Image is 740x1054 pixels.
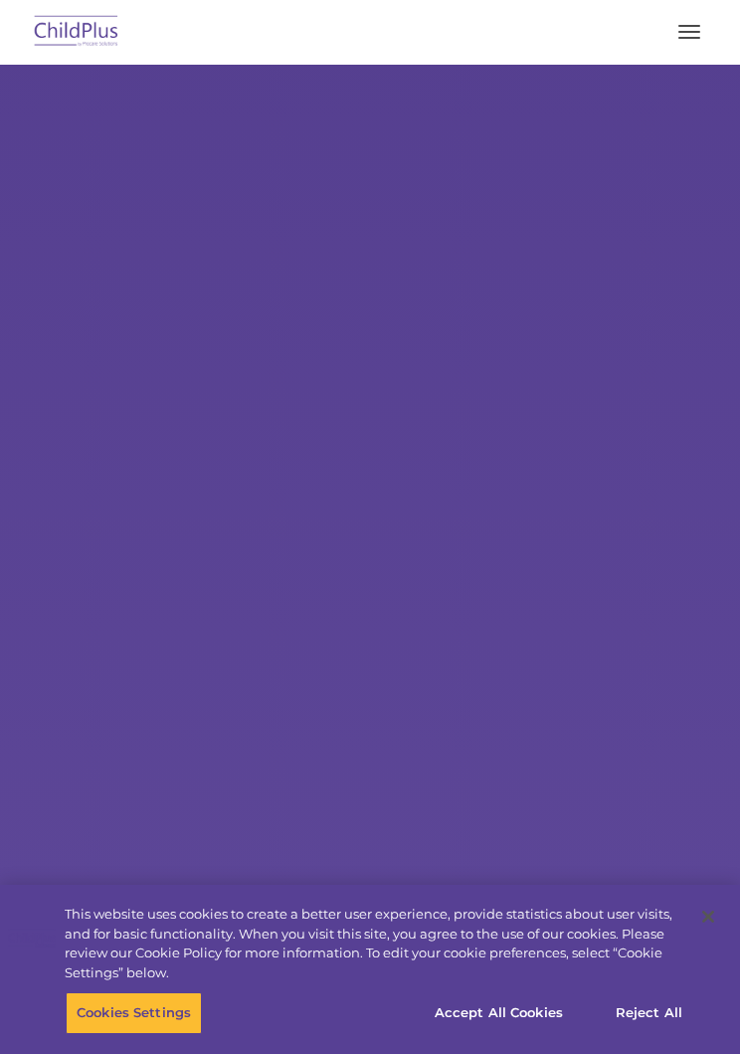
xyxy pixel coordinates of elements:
[424,992,574,1034] button: Accept All Cookies
[587,992,711,1034] button: Reject All
[65,905,687,982] div: This website uses cookies to create a better user experience, provide statistics about user visit...
[30,9,123,56] img: ChildPlus by Procare Solutions
[66,992,202,1034] button: Cookies Settings
[686,895,730,939] button: Close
